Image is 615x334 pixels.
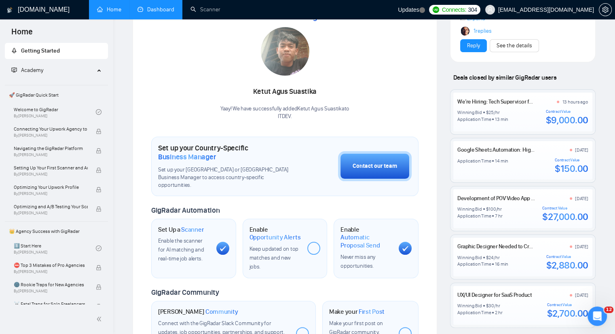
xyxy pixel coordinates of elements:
[338,151,412,181] button: Contact our team
[547,307,588,319] div: $2,700.00
[220,113,349,120] p: ITDEV .
[340,226,392,249] h1: Enable
[575,195,588,202] div: [DATE]
[329,308,385,316] h1: Make your
[158,144,298,161] h1: Set up your Country-Specific
[14,203,88,211] span: Optimizing and A/B Testing Your Scanner for Better Results
[151,206,220,215] span: GigRadar Automation
[340,254,375,269] span: Never miss any opportunities.
[599,3,612,16] button: setting
[486,109,489,116] div: $
[6,87,107,103] span: 🚀 GigRadar Quick Start
[14,133,88,138] span: By [PERSON_NAME]
[5,3,21,19] button: go back
[546,114,588,126] div: $9,000.00
[14,183,88,191] span: Optimizing Your Upwork Profile
[457,292,532,298] a: UX/UI Designer for SaaS Product
[542,206,588,211] div: Contract Value
[575,243,588,250] div: [DATE]
[442,5,466,14] span: Connects:
[21,47,60,54] span: Getting Started
[457,109,482,116] div: Winning Bid
[96,206,101,212] span: lock
[457,254,482,261] div: Winning Bid
[488,254,494,261] div: 24
[5,43,108,59] li: Getting Started
[7,4,13,17] img: logo
[542,211,588,223] div: $27,000.00
[261,27,309,76] img: 1709025535266-WhatsApp%20Image%202024-02-27%20at%2016.49.57-2.jpeg
[14,261,88,269] span: ⛔ Top 3 Mistakes of Pro Agencies
[96,315,104,323] span: double-left
[575,147,588,153] div: [DATE]
[14,239,96,257] a: 1️⃣ Start HereBy[PERSON_NAME]
[488,109,494,116] div: 25
[562,99,588,105] div: 13 hours ago
[14,152,88,157] span: By [PERSON_NAME]
[14,103,96,121] a: Welcome to GigRadarBy[PERSON_NAME]
[494,109,499,116] div: /hr
[158,308,238,316] h1: [PERSON_NAME]
[14,191,88,196] span: By [PERSON_NAME]
[494,254,499,261] div: /hr
[457,116,491,123] div: Application Time
[457,261,491,267] div: Application Time
[14,172,88,177] span: By [PERSON_NAME]
[96,187,101,192] span: lock
[457,213,491,219] div: Application Time
[249,245,298,270] span: Keep updated on top matches and new jobs.
[486,206,489,212] div: $
[486,302,489,309] div: $
[96,129,101,134] span: lock
[14,300,88,308] span: ☠️ Fatal Traps for Solo Freelancers
[158,152,216,161] span: Business Manager
[488,302,494,309] div: 30
[546,259,588,271] div: $2,880.00
[11,67,43,74] span: Academy
[205,308,238,316] span: Community
[5,26,39,43] span: Home
[468,5,477,14] span: 304
[555,158,588,163] div: Contract Value
[141,3,156,19] button: Expand window
[14,281,88,289] span: 🌚 Rookie Traps for New Agencies
[495,309,502,316] div: 2 hr
[151,288,219,297] span: GigRadar Community
[181,226,204,234] span: Scanner
[158,237,204,262] span: Enable the scanner for AI matching and real-time job alerts.
[14,289,88,294] span: By [PERSON_NAME]
[96,109,101,115] span: check-circle
[547,302,588,307] div: Contract Value
[496,206,502,212] div: /hr
[353,162,397,171] div: Contact our team
[495,158,508,164] div: 14 min
[473,27,491,35] a: 1replies
[488,206,496,212] div: 100
[96,304,101,309] span: lock
[495,116,508,123] div: 13 min
[96,245,101,251] span: check-circle
[495,213,502,219] div: 7 hr
[487,7,493,13] span: user
[158,166,298,189] span: Set up your [GEOGRAPHIC_DATA] or [GEOGRAPHIC_DATA] Business Manager to access country-specific op...
[457,98,599,105] a: We’re Hiring: Tech Supervisor for a Global AI Startup – CampiX
[457,302,482,309] div: Winning Bid
[97,6,121,13] a: homeHome
[21,67,43,74] span: Academy
[96,148,101,154] span: lock
[457,309,491,316] div: Application Time
[11,48,17,53] span: rocket
[486,254,489,261] div: $
[96,284,101,290] span: lock
[433,6,439,13] img: upwork-logo.png
[190,6,220,13] a: searchScanner
[599,6,612,13] a: setting
[249,233,301,241] span: Opportunity Alerts
[494,302,500,309] div: /hr
[220,85,349,99] div: Ketut Agus Suastika
[588,307,607,326] iframe: To enrich screen reader interactions, please activate Accessibility in Grammarly extension settings
[495,261,508,267] div: 16 min
[220,105,349,120] div: Yaay! We have successfully added Ketut Agus Suastika to
[555,163,588,175] div: $150.00
[249,226,301,241] h1: Enable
